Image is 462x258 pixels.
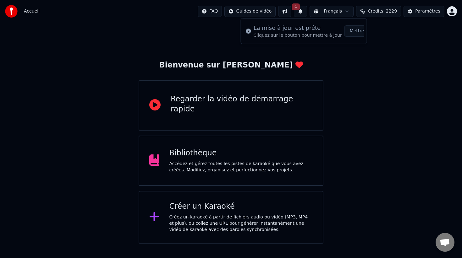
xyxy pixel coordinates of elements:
div: Bibliothèque [169,148,313,158]
button: 1 [294,6,307,17]
button: Paramètres [404,6,444,17]
div: Bienvenue sur [PERSON_NAME] [159,60,303,70]
div: Accédez et gérez toutes les pistes de karaoké que vous avez créées. Modifiez, organisez et perfec... [169,161,313,173]
div: Ouvrir le chat [436,233,454,252]
div: La mise à jour est prête [254,24,342,32]
button: Crédits2229 [356,6,401,17]
button: FAQ [198,6,222,17]
span: Crédits [368,8,383,14]
div: Cliquez sur le bouton pour mettre à jour [254,32,342,39]
div: Créer un Karaoké [169,202,313,212]
button: Mettre à Jour [344,25,384,37]
span: Accueil [24,8,40,14]
span: 1 [292,3,300,10]
div: Paramètres [415,8,440,14]
div: Créez un karaoké à partir de fichiers audio ou vidéo (MP3, MP4 et plus), ou collez une URL pour g... [169,214,313,233]
span: 2229 [386,8,397,14]
button: Guides de vidéo [224,6,276,17]
div: Regarder la vidéo de démarrage rapide [171,94,313,114]
img: youka [5,5,18,18]
nav: breadcrumb [24,8,40,14]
